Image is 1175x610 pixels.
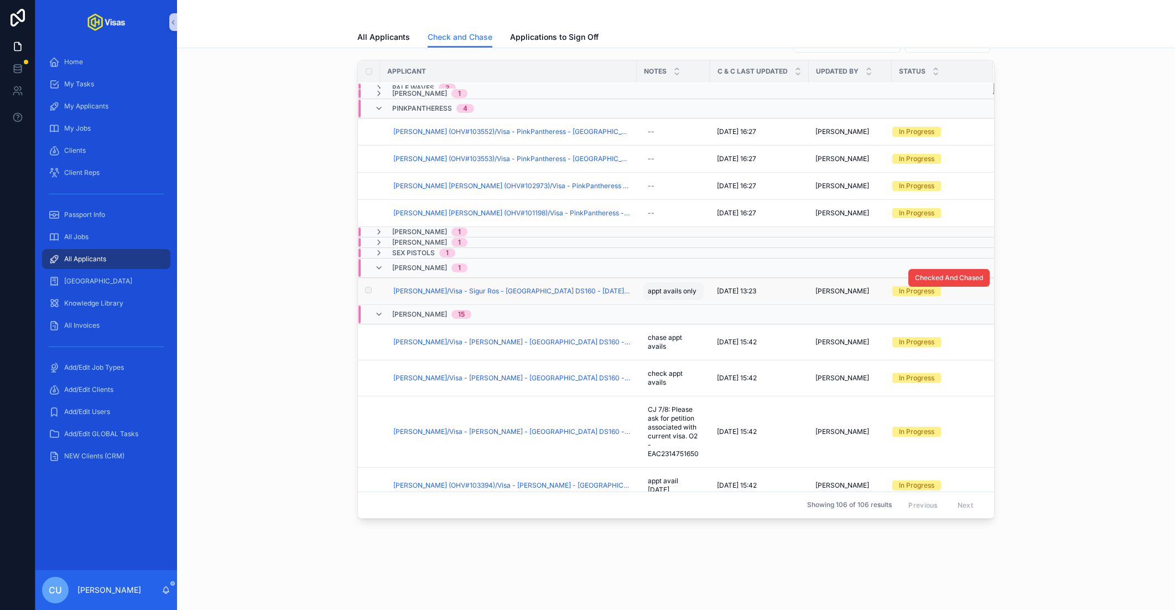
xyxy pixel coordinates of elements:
[815,481,869,490] span: [PERSON_NAME]
[393,127,630,136] a: [PERSON_NAME] (OHV#103552)/Visa - PinkPantheress - [GEOGRAPHIC_DATA] O2 - [DATE] (#1276)
[42,74,170,94] a: My Tasks
[393,338,630,347] a: [PERSON_NAME]/Visa - [PERSON_NAME] - [GEOGRAPHIC_DATA] DS160 - [DATE] (#1083)
[717,427,757,436] span: [DATE] 15:42
[42,271,170,291] a: [GEOGRAPHIC_DATA]
[77,585,141,596] p: [PERSON_NAME]
[357,27,410,49] a: All Applicants
[42,205,170,225] a: Passport Info
[445,84,449,92] div: 2
[42,446,170,466] a: NEW Clients (CRM)
[64,430,138,438] span: Add/Edit GLOBAL Tasks
[718,67,788,76] span: C & C Last Updated
[510,32,599,43] span: Applications to Sign Off
[815,127,869,136] span: [PERSON_NAME]
[458,228,461,236] div: 1
[446,249,449,257] div: 1
[64,363,124,372] span: Add/Edit Job Types
[393,209,630,218] a: [PERSON_NAME] [PERSON_NAME] (OHV#101198)/Visa - PinkPantheress - [GEOGRAPHIC_DATA] O2 - [DATE] (#...
[64,299,123,308] span: Knowledge Library
[392,228,447,236] span: [PERSON_NAME]
[815,427,869,436] span: [PERSON_NAME]
[717,374,757,382] span: [DATE] 15:42
[648,333,699,351] span: chase appt avails
[899,208,934,218] div: In Progress
[392,263,447,272] span: [PERSON_NAME]
[815,182,869,190] span: [PERSON_NAME]
[648,287,696,296] span: appt avails only
[648,477,699,494] span: appt avail [DATE]
[42,380,170,400] a: Add/Edit Clients
[816,67,859,76] span: Updated By
[64,407,110,416] span: Add/Edit Users
[428,27,492,48] a: Check and Chase
[64,124,91,133] span: My Jobs
[899,427,934,437] div: In Progress
[899,127,934,137] div: In Progress
[49,583,62,597] span: CU
[899,373,934,383] div: In Progress
[717,182,756,190] span: [DATE] 16:27
[815,154,869,163] span: [PERSON_NAME]
[458,89,461,98] div: 1
[64,385,113,394] span: Add/Edit Clients
[899,181,934,191] div: In Progress
[42,141,170,161] a: Clients
[42,96,170,116] a: My Applicants
[42,163,170,183] a: Client Reps
[899,67,926,76] span: Status
[908,269,990,287] button: Checked And Chased
[717,481,757,490] span: [DATE] 15:42
[64,452,124,461] span: NEW Clients (CRM)
[717,338,757,347] span: [DATE] 15:42
[815,374,869,382] span: [PERSON_NAME]
[392,310,447,319] span: [PERSON_NAME]
[393,427,630,436] a: [PERSON_NAME]/Visa - [PERSON_NAME] - [GEOGRAPHIC_DATA] DS160 - [DATE] (#1083)
[64,146,86,155] span: Clients
[42,52,170,72] a: Home
[64,321,100,330] span: All Invoices
[387,67,426,76] span: Applicant
[357,32,410,43] span: All Applicants
[64,277,132,286] span: [GEOGRAPHIC_DATA]
[64,80,94,89] span: My Tasks
[717,127,756,136] span: [DATE] 16:27
[815,209,869,218] span: [PERSON_NAME]
[35,44,177,480] div: scrollable content
[42,227,170,247] a: All Jobs
[64,255,106,263] span: All Applicants
[64,232,89,241] span: All Jobs
[815,287,869,296] span: [PERSON_NAME]
[899,286,934,296] div: In Progress
[717,154,756,163] span: [DATE] 16:27
[393,287,630,296] a: [PERSON_NAME]/Visa - Sigur Ros - [GEOGRAPHIC_DATA] DS160 - [DATE] (#1222)
[393,481,630,490] a: [PERSON_NAME] (OHV#103394)/Visa - [PERSON_NAME] - [GEOGRAPHIC_DATA] DS160 - [DATE] (#1083)
[64,168,100,177] span: Client Reps
[392,89,447,98] span: [PERSON_NAME]
[393,182,630,190] a: [PERSON_NAME] [PERSON_NAME] (OHV#102973)/Visa - PinkPantheress - [GEOGRAPHIC_DATA] O2 - [DATE] (#...
[64,102,108,111] span: My Applicants
[87,13,125,31] img: App logo
[644,67,667,76] span: Notes
[915,273,983,282] span: Checked And Chased
[42,358,170,378] a: Add/Edit Job Types
[815,338,869,347] span: [PERSON_NAME]
[42,424,170,444] a: Add/Edit GLOBAL Tasks
[648,127,654,136] div: --
[463,104,467,113] div: 4
[458,310,465,319] div: 15
[42,118,170,138] a: My Jobs
[510,27,599,49] a: Applications to Sign Off
[648,369,699,387] span: check appt avails
[458,263,461,272] div: 1
[64,210,105,219] span: Passport Info
[392,249,435,257] span: Sex Pistols
[393,154,630,163] a: [PERSON_NAME] (OHV#103553)/Visa - PinkPantheress - [GEOGRAPHIC_DATA] O2 - [DATE] (#1276)
[648,182,654,190] div: --
[42,293,170,313] a: Knowledge Library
